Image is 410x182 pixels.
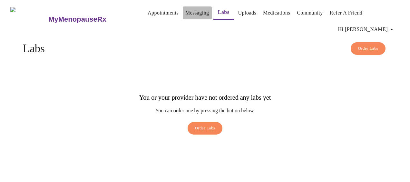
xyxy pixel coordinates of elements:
a: Uploads [238,8,257,17]
h3: MyMenopauseRx [48,15,106,24]
span: Order Labs [195,125,215,132]
button: Medications [260,6,293,19]
img: MyMenopauseRx Logo [10,7,48,31]
a: Order Labs [186,122,224,138]
button: Labs [213,6,234,20]
a: Appointments [148,8,179,17]
button: Uploads [236,6,259,19]
button: Community [294,6,326,19]
a: Messaging [185,8,209,17]
button: Hi [PERSON_NAME] [336,23,398,36]
a: Labs [218,8,229,17]
button: Order Labs [351,42,386,55]
button: Messaging [183,6,211,19]
a: MyMenopauseRx [48,8,132,31]
a: Medications [263,8,290,17]
span: Order Labs [358,45,378,52]
button: Appointments [145,6,181,19]
button: Refer a Friend [327,6,365,19]
p: You can order one by pressing the button below. [139,108,271,114]
button: Order Labs [188,122,223,135]
span: Hi [PERSON_NAME] [338,25,395,34]
h4: Labs [23,42,387,55]
h3: You or your provider have not ordered any labs yet [139,94,271,101]
a: Community [297,8,323,17]
a: Refer a Friend [330,8,363,17]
